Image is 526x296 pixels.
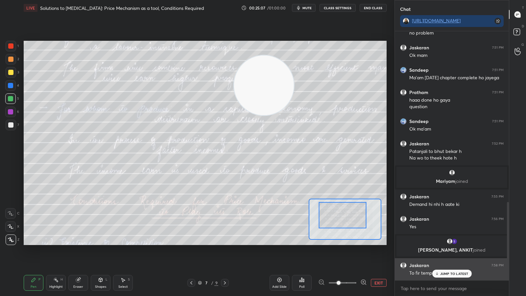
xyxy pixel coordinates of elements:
[409,45,429,51] h6: Jaskaran
[400,216,407,222] img: default.png
[6,234,19,245] div: Z
[211,281,213,285] div: /
[302,6,312,10] span: mute
[95,285,106,288] div: Shapes
[38,278,40,281] div: P
[409,216,429,222] h6: Jaskaran
[409,118,429,124] h6: Sandeep
[522,24,524,29] p: D
[522,5,524,10] p: T
[400,140,407,147] img: default.png
[214,280,218,286] div: 9
[400,67,407,73] img: 3
[473,247,486,253] span: joined
[6,54,19,64] div: 2
[6,120,19,130] div: 7
[449,169,455,176] img: default.png
[292,4,316,12] button: mute
[395,0,416,18] p: Chat
[409,75,504,81] div: Ma'am [DATE] chapter complete ho jayega
[403,18,409,24] img: ac645958af6d470e9914617ce266d6ae.jpg
[409,89,428,95] h6: Pratham
[106,278,108,281] div: L
[128,278,130,281] div: S
[409,52,504,59] div: Ok mam
[400,262,407,269] img: default.png
[409,155,504,161] div: Na wo to theek hote h
[5,208,19,219] div: C
[492,119,504,123] div: 7:51 PM
[5,80,19,91] div: 4
[6,67,19,78] div: 3
[6,41,19,51] div: 1
[409,270,504,277] div: To fir tempo krenge
[49,285,63,288] div: Highlight
[521,42,524,47] p: G
[24,4,37,12] div: LIVE
[409,148,504,155] div: Patanjali to bhut bekar h
[73,285,83,288] div: Eraser
[409,201,504,208] div: Demand hi nhi h aate ki
[400,179,503,184] p: Mariyam
[409,126,504,133] div: Ok ma'am
[409,97,504,104] div: haaa done ho gaya
[5,221,19,232] div: X
[299,285,304,288] div: Poll
[5,93,19,104] div: 5
[446,238,453,245] img: default.png
[409,194,429,200] h6: Jaskaran
[371,279,387,287] button: EXIT
[455,178,468,184] span: joined
[320,4,356,12] button: CLASS SETTINGS
[492,46,504,50] div: 7:51 PM
[40,5,204,11] h4: Solutions to [MEDICAL_DATA]: Price Mechanism as a tool, Conditions Required
[491,195,504,199] div: 7:55 PM
[118,285,128,288] div: Select
[409,262,429,268] h6: Jaskaran
[409,104,504,110] div: question
[409,141,429,147] h6: Jaskaran
[409,67,429,73] h6: Sandeep
[395,31,509,280] div: grid
[60,278,63,281] div: H
[400,247,503,253] p: [PERSON_NAME], ANKIT
[400,44,407,51] img: default.png
[409,30,504,37] div: no problem
[451,238,458,245] img: 029991b5e4a448f3943d0d3e9772945c.44180858_3
[203,281,210,285] div: 7
[400,89,407,96] img: default.png
[400,118,407,125] img: 3
[492,142,504,146] div: 7:52 PM
[5,107,19,117] div: 6
[31,285,36,288] div: Pen
[492,90,504,94] div: 7:51 PM
[492,68,504,72] div: 7:51 PM
[360,4,387,12] button: End Class
[409,224,504,230] div: Yes
[412,17,461,24] a: [URL][DOMAIN_NAME]
[491,217,504,221] div: 7:56 PM
[491,263,504,267] div: 7:58 PM
[440,272,468,276] p: JUMP TO LATEST
[400,193,407,200] img: default.png
[272,285,287,288] div: Add Slide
